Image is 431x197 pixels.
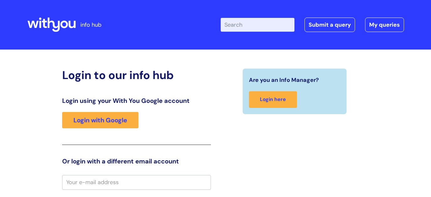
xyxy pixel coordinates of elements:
[80,20,101,30] p: info hub
[62,68,211,82] h2: Login to our info hub
[249,91,297,108] a: Login here
[62,97,211,104] h3: Login using your With You Google account
[221,18,294,32] input: Search
[62,157,211,165] h3: Or login with a different email account
[365,18,404,32] a: My queries
[304,18,355,32] a: Submit a query
[62,175,211,189] input: Your e-mail address
[62,112,138,128] a: Login with Google
[249,75,319,85] span: Are you an Info Manager?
